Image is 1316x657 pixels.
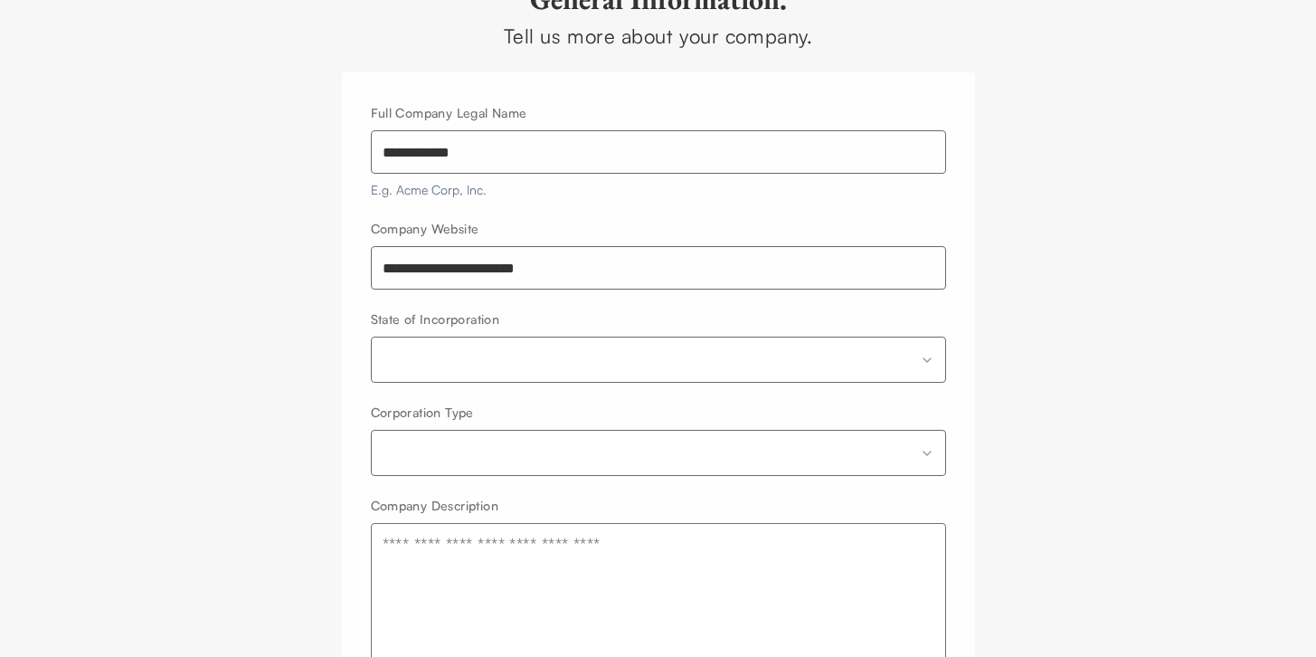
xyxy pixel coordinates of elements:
[371,181,946,199] p: E.g. Acme Corp, Inc.
[371,430,946,476] button: Corporation Type
[371,221,479,236] label: Company Website
[371,337,946,383] button: State of Incorporation
[371,105,527,120] label: Full Company Legal Name
[371,498,499,513] label: Company Description
[371,405,474,420] label: Corporation Type
[342,21,975,51] div: Tell us more about your company.
[371,311,500,327] label: State of Incorporation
